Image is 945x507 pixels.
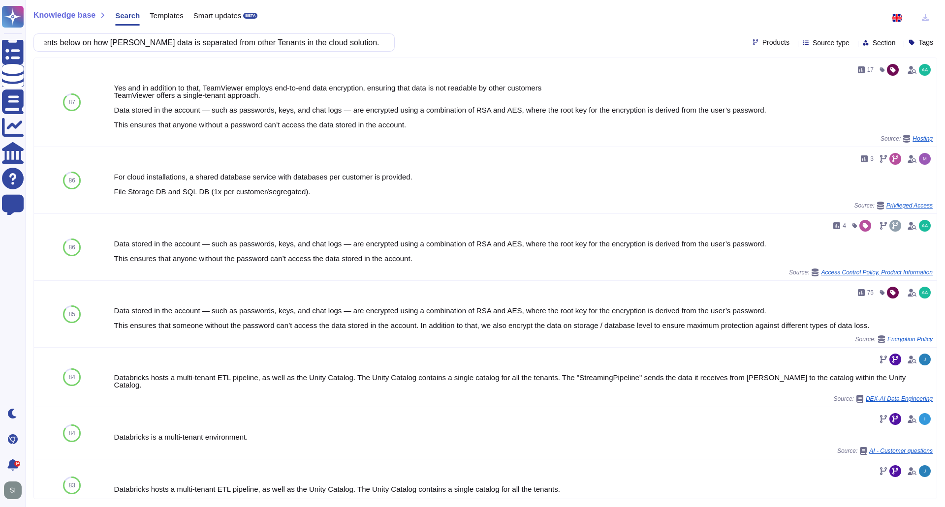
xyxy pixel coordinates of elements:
[69,99,75,105] span: 87
[114,173,933,195] div: For cloud installations, a shared database service with databases per customer is provided. File ...
[886,203,933,209] span: Privileged Access
[855,335,933,343] span: Source:
[869,448,933,454] span: AI - Customer questions
[843,223,846,229] span: 4
[69,430,75,436] span: 84
[150,12,183,19] span: Templates
[919,153,931,165] img: user
[913,136,933,142] span: Hosting
[919,465,931,477] img: user
[14,461,20,467] div: 9+
[69,482,75,488] span: 83
[114,433,933,441] div: Databricks is a multi-tenant environment.
[69,178,75,183] span: 86
[834,395,933,403] span: Source:
[837,447,933,455] span: Source:
[114,374,933,388] div: Databricks hosts a multi-tenant ETL pipeline, as well as the Unity Catalog. The Unity Catalog con...
[114,84,933,128] div: Yes and in addition to that, TeamViewer employs end-to-end data encryption, ensuring that data is...
[762,39,789,46] span: Products
[114,240,933,262] div: Data stored in the account — such as passwords, keys, and chat logs — are encrypted using a combi...
[4,481,22,499] img: user
[854,202,933,209] span: Source:
[69,311,75,317] span: 85
[33,11,95,19] span: Knowledge base
[39,34,384,51] input: Search a question or template...
[867,67,874,73] span: 17
[193,12,242,19] span: Smart updates
[887,336,933,342] span: Encryption Policy
[114,485,933,493] div: Databricks hosts a multi-tenant ETL pipeline, as well as the Unity Catalog. The Unity Catalog con...
[918,39,933,46] span: Tags
[919,220,931,232] img: user
[919,64,931,76] img: user
[114,307,933,329] div: Data stored in the account — such as passwords, keys, and chat logs — are encrypted using a combi...
[919,354,931,365] img: user
[870,156,874,162] span: 3
[115,12,140,19] span: Search
[866,396,933,402] span: DEX-AI Data Engineering
[813,39,850,46] span: Source type
[867,290,874,296] span: 75
[69,244,75,250] span: 86
[243,13,257,19] div: BETA
[789,268,933,276] span: Source:
[821,269,933,275] span: Access Control Policy, Product Information
[69,374,75,380] span: 84
[892,14,902,22] img: en
[881,135,933,143] span: Source:
[919,413,931,425] img: user
[919,287,931,298] img: user
[873,39,896,46] span: Section
[2,479,29,501] button: user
